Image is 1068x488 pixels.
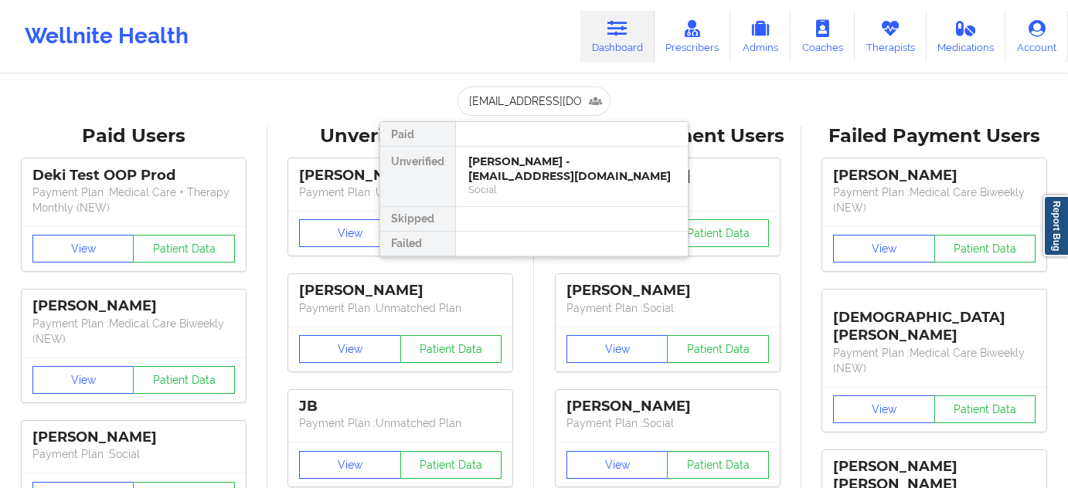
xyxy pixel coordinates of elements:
[133,235,235,263] button: Patient Data
[380,147,455,207] div: Unverified
[791,11,855,62] a: Coaches
[400,451,502,479] button: Patient Data
[380,232,455,256] div: Failed
[855,11,927,62] a: Therapists
[833,345,1036,376] p: Payment Plan : Medical Care Biweekly (NEW)
[11,124,257,148] div: Paid Users
[812,124,1058,148] div: Failed Payment Users
[566,451,668,479] button: View
[299,398,502,415] div: JB
[380,122,455,147] div: Paid
[667,219,769,247] button: Patient Data
[934,395,1036,423] button: Patient Data
[833,167,1036,185] div: [PERSON_NAME]
[299,167,502,185] div: [PERSON_NAME]
[833,297,1036,344] div: [DEMOGRAPHIC_DATA][PERSON_NAME]
[299,282,502,300] div: [PERSON_NAME]
[833,395,935,423] button: View
[299,300,502,316] p: Payment Plan : Unmatched Plan
[32,235,134,263] button: View
[400,335,502,363] button: Patient Data
[566,300,769,316] p: Payment Plan : Social
[32,316,235,347] p: Payment Plan : Medical Care Biweekly (NEW)
[1005,11,1068,62] a: Account
[299,335,401,363] button: View
[32,446,235,462] p: Payment Plan : Social
[299,219,401,247] button: View
[299,185,502,200] p: Payment Plan : Unmatched Plan
[566,282,769,300] div: [PERSON_NAME]
[32,366,134,394] button: View
[566,335,668,363] button: View
[133,366,235,394] button: Patient Data
[833,185,1036,215] p: Payment Plan : Medical Care Biweekly (NEW)
[667,335,769,363] button: Patient Data
[32,185,235,215] p: Payment Plan : Medical Care + Therapy Monthly (NEW)
[566,398,769,415] div: [PERSON_NAME]
[468,183,675,196] div: Social
[278,124,524,148] div: Unverified Users
[730,11,791,62] a: Admins
[32,429,235,446] div: [PERSON_NAME]
[580,11,655,62] a: Dashboard
[32,167,235,185] div: Deki Test OOP Prod
[299,451,401,479] button: View
[655,11,731,62] a: Prescribers
[299,415,502,431] p: Payment Plan : Unmatched Plan
[934,235,1036,263] button: Patient Data
[32,297,235,315] div: [PERSON_NAME]
[380,207,455,232] div: Skipped
[667,451,769,479] button: Patient Data
[468,154,675,183] div: [PERSON_NAME] - [EMAIL_ADDRESS][DOMAIN_NAME]
[1043,195,1068,256] a: Report Bug
[566,415,769,431] p: Payment Plan : Social
[927,11,1006,62] a: Medications
[833,235,935,263] button: View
